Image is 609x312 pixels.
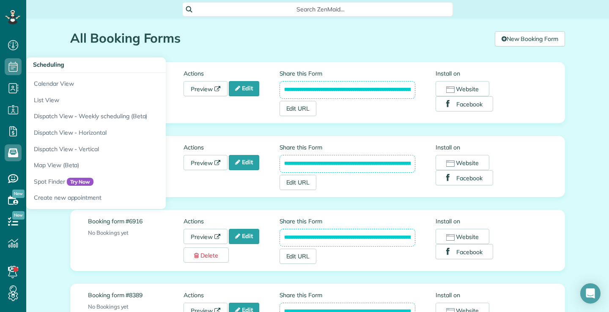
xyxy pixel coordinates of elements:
[280,249,317,264] a: Edit URL
[184,291,279,299] label: Actions
[88,291,184,299] label: Booking form #8389
[88,303,129,310] span: No Bookings yet
[26,174,238,190] a: Spot FinderTry Now
[495,31,565,46] a: New Booking Form
[26,141,238,157] a: Dispatch View - Vertical
[184,217,279,225] label: Actions
[184,155,228,170] a: Preview
[184,69,279,78] label: Actions
[33,61,64,68] span: Scheduling
[229,155,259,170] a: Edit
[436,155,489,170] button: Website
[436,217,547,225] label: Install on
[88,217,184,225] label: Booking form #6916
[184,229,228,244] a: Preview
[26,92,238,109] a: List View
[88,229,129,236] span: No Bookings yet
[26,157,238,174] a: Map View (Beta)
[12,211,25,220] span: New
[436,143,547,152] label: Install on
[280,143,416,152] label: Share this Form
[436,69,547,78] label: Install on
[280,291,416,299] label: Share this Form
[229,229,259,244] a: Edit
[184,143,279,152] label: Actions
[70,31,488,45] h1: All Booking Forms
[280,101,317,116] a: Edit URL
[436,291,547,299] label: Install on
[436,96,493,111] button: Facebook
[580,283,601,304] div: Open Intercom Messenger
[184,247,229,263] a: Delete
[67,178,94,186] span: Try Now
[436,244,493,259] button: Facebook
[436,229,489,244] button: Website
[280,217,416,225] label: Share this Form
[26,108,238,125] a: Dispatch View - Weekly scheduling (Beta)
[280,69,416,78] label: Share this Form
[436,170,493,185] button: Facebook
[184,81,228,96] a: Preview
[229,81,259,96] a: Edit
[26,125,238,141] a: Dispatch View - Horizontal
[26,73,238,92] a: Calendar View
[280,175,317,190] a: Edit URL
[436,81,489,96] button: Website
[12,190,25,198] span: New
[26,190,238,209] a: Create new appointment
